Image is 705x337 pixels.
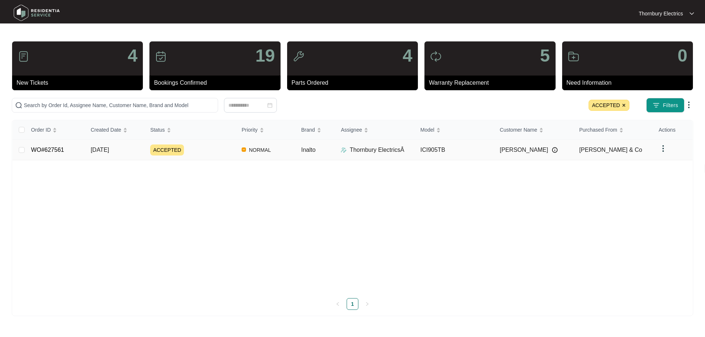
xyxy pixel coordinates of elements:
img: Assigner Icon [341,147,347,153]
th: Order ID [25,120,85,140]
th: Status [144,120,236,140]
p: Bookings Confirmed [154,78,280,87]
p: Parts Ordered [292,78,418,87]
img: icon [293,51,304,62]
span: Status [150,126,165,134]
img: Info icon [552,147,558,153]
span: ACCEPTED [589,100,629,111]
span: Assignee [341,126,362,134]
span: Order ID [31,126,51,134]
span: NORMAL [246,146,274,154]
span: Filters [663,102,678,109]
p: 0 [677,47,687,65]
a: 1 [347,298,358,309]
p: 5 [540,47,550,65]
img: dropdown arrow [659,144,668,153]
td: ICI905TB [415,140,494,160]
img: residentia service logo [11,2,62,24]
p: Need Information [567,78,693,87]
span: Priority [242,126,258,134]
th: Brand [295,120,335,140]
img: filter icon [652,102,660,109]
p: 4 [402,47,412,65]
span: [DATE] [91,147,109,153]
button: left [332,298,344,310]
span: left [336,302,340,306]
input: Search by Order Id, Assignee Name, Customer Name, Brand and Model [24,101,215,109]
li: 1 [347,298,358,310]
img: Vercel Logo [242,147,246,152]
button: right [361,298,373,310]
p: Warranty Replacement [429,78,555,87]
th: Created Date [85,120,144,140]
span: ACCEPTED [150,144,184,155]
th: Priority [236,120,295,140]
img: icon [18,51,29,62]
img: dropdown arrow [684,100,693,109]
span: Purchased From [579,126,617,134]
th: Actions [653,120,693,140]
span: Brand [301,126,315,134]
span: [PERSON_NAME] [500,146,548,154]
a: WO#627561 [31,147,64,153]
th: Purchased From [573,120,652,140]
li: Previous Page [332,298,344,310]
p: New Tickets [17,78,143,87]
li: Next Page [361,298,373,310]
span: Customer Name [500,126,537,134]
span: right [365,302,369,306]
p: 4 [128,47,138,65]
button: filter iconFilters [646,98,684,113]
span: Created Date [91,126,121,134]
img: icon [155,51,167,62]
img: icon [430,51,442,62]
img: search-icon [15,102,22,109]
span: Model [420,126,434,134]
img: icon [568,51,579,62]
span: [PERSON_NAME] & Co [579,147,642,153]
img: dropdown arrow [690,12,694,15]
p: 19 [255,47,275,65]
th: Model [415,120,494,140]
p: Thornbury ElectricsÂ [350,146,404,154]
p: Thornbury Electrics [639,10,683,17]
img: close icon [622,103,626,107]
span: Inalto [301,147,315,153]
th: Assignee [335,120,414,140]
th: Customer Name [494,120,573,140]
